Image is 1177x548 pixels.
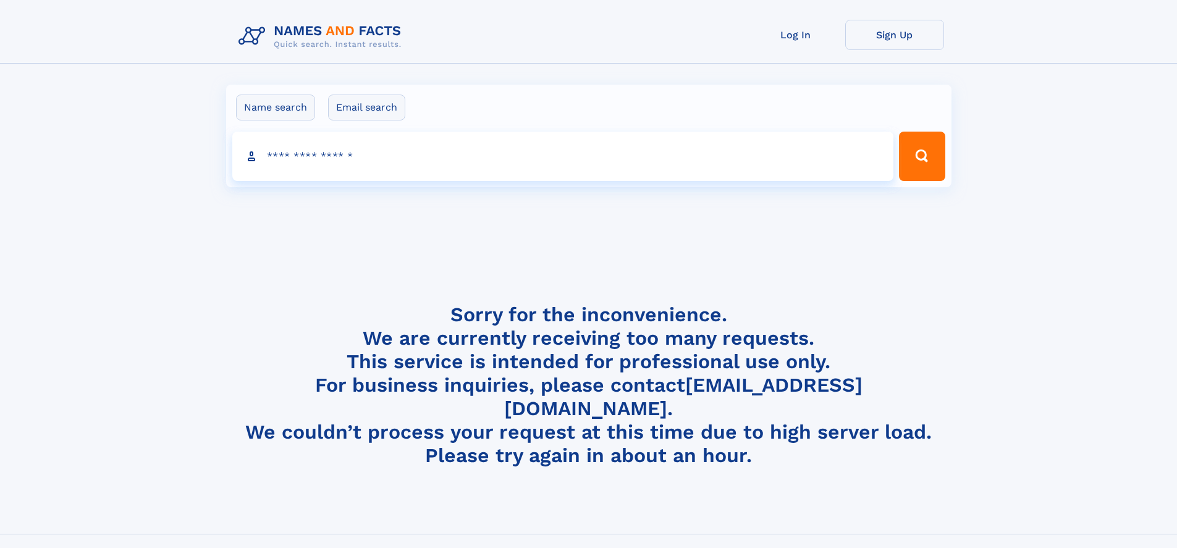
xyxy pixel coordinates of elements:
[234,20,411,53] img: Logo Names and Facts
[845,20,944,50] a: Sign Up
[236,95,315,120] label: Name search
[746,20,845,50] a: Log In
[328,95,405,120] label: Email search
[899,132,945,181] button: Search Button
[234,303,944,468] h4: Sorry for the inconvenience. We are currently receiving too many requests. This service is intend...
[232,132,894,181] input: search input
[504,373,863,420] a: [EMAIL_ADDRESS][DOMAIN_NAME]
